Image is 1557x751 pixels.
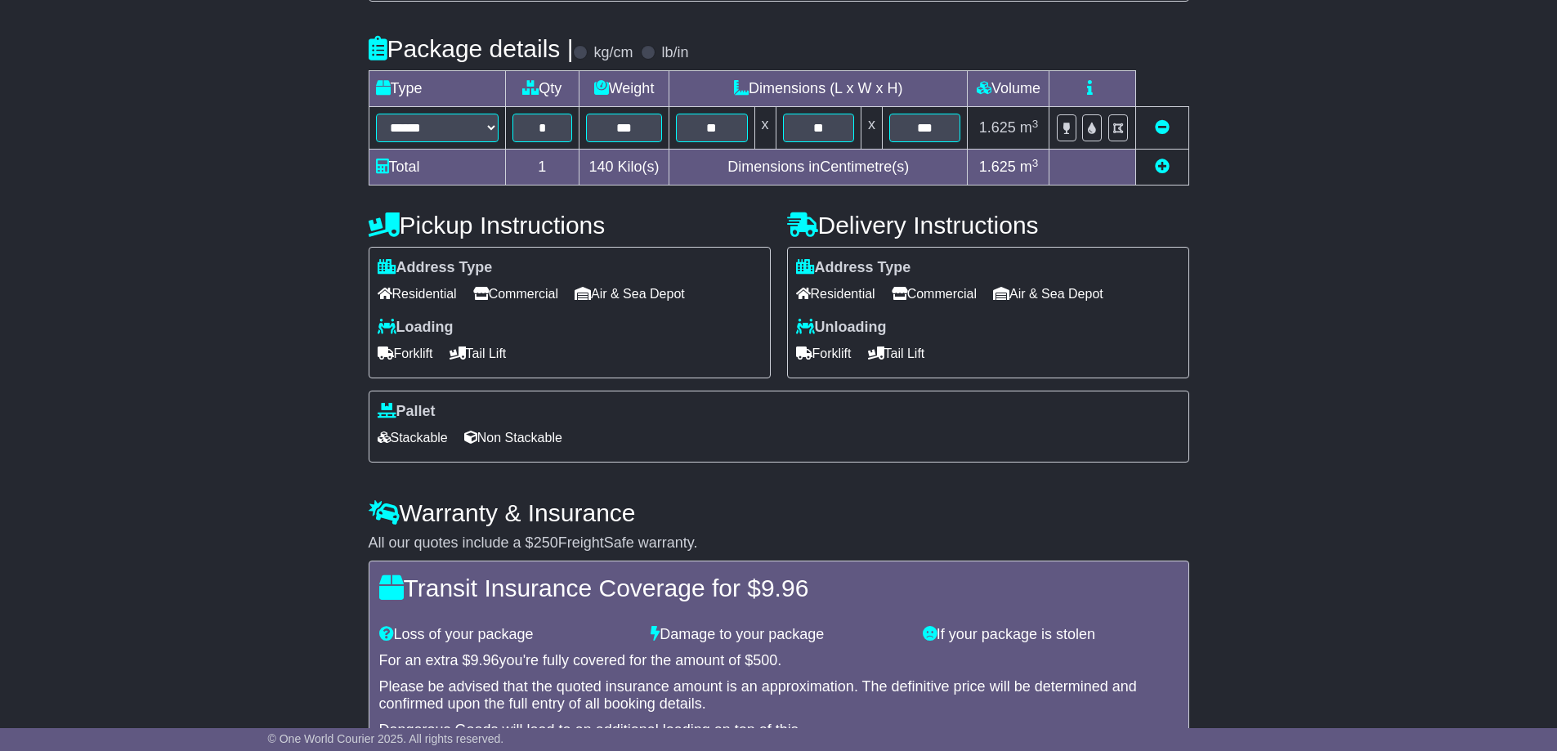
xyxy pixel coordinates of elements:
[379,574,1179,601] h4: Transit Insurance Coverage for $
[473,281,558,306] span: Commercial
[471,652,499,668] span: 9.96
[379,678,1179,713] div: Please be advised that the quoted insurance amount is an approximation. The definitive price will...
[378,259,493,277] label: Address Type
[1155,119,1170,136] a: Remove this item
[1155,159,1170,175] a: Add new item
[378,281,457,306] span: Residential
[378,403,436,421] label: Pallet
[369,534,1189,552] div: All our quotes include a $ FreightSafe warranty.
[369,35,574,62] h4: Package details |
[450,341,507,366] span: Tail Lift
[378,341,433,366] span: Forklift
[268,732,504,745] span: © One World Courier 2025. All rights reserved.
[379,652,1179,670] div: For an extra $ you're fully covered for the amount of $ .
[979,159,1016,175] span: 1.625
[787,212,1189,239] h4: Delivery Instructions
[796,319,887,337] label: Unloading
[861,107,882,150] td: x
[754,107,776,150] td: x
[796,281,875,306] span: Residential
[378,319,454,337] label: Loading
[575,281,685,306] span: Air & Sea Depot
[369,499,1189,526] h4: Warranty & Insurance
[892,281,977,306] span: Commercial
[669,71,968,107] td: Dimensions (L x W x H)
[796,259,911,277] label: Address Type
[915,626,1187,644] div: If your package is stolen
[378,425,448,450] span: Stackable
[464,425,562,450] span: Non Stackable
[379,722,1179,740] div: Dangerous Goods will lead to an additional loading on top of this.
[505,71,579,107] td: Qty
[371,626,643,644] div: Loss of your package
[661,44,688,62] label: lb/in
[1020,119,1039,136] span: m
[761,574,808,601] span: 9.96
[1032,118,1039,130] sup: 3
[1032,157,1039,169] sup: 3
[868,341,925,366] span: Tail Lift
[753,652,777,668] span: 500
[1020,159,1039,175] span: m
[505,150,579,186] td: 1
[968,71,1049,107] td: Volume
[642,626,915,644] div: Damage to your package
[369,71,505,107] td: Type
[534,534,558,551] span: 250
[979,119,1016,136] span: 1.625
[593,44,633,62] label: kg/cm
[796,341,852,366] span: Forklift
[589,159,614,175] span: 140
[579,150,669,186] td: Kilo(s)
[369,150,505,186] td: Total
[369,212,771,239] h4: Pickup Instructions
[669,150,968,186] td: Dimensions in Centimetre(s)
[993,281,1103,306] span: Air & Sea Depot
[579,71,669,107] td: Weight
